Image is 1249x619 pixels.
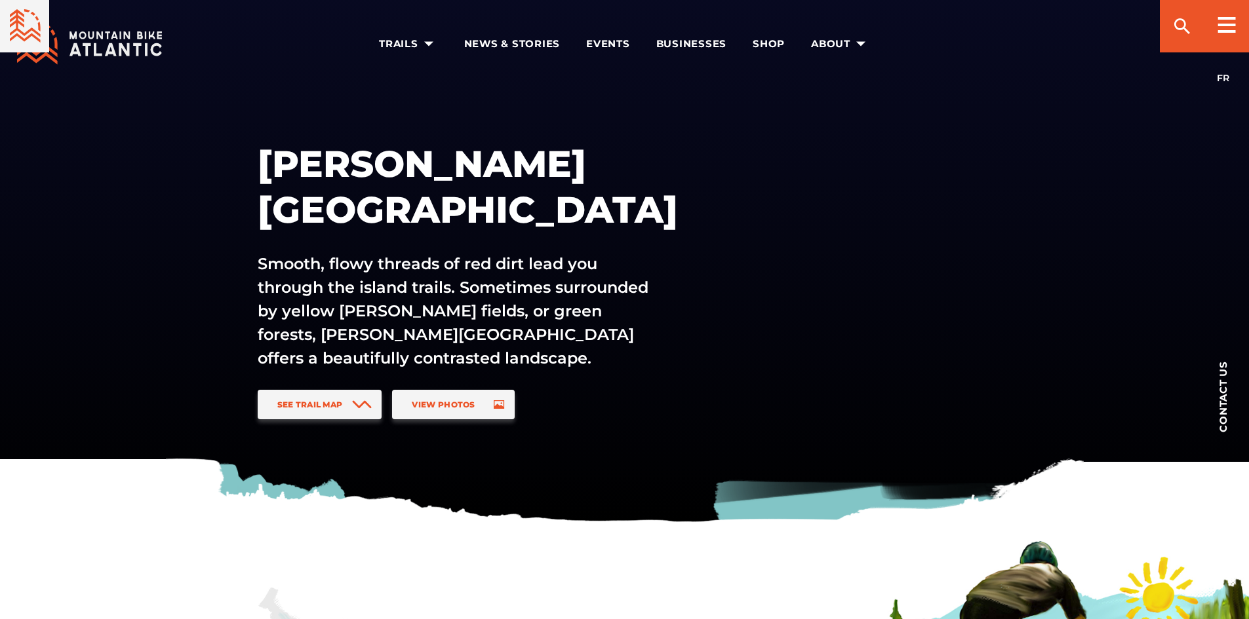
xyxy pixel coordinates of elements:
[464,37,561,50] span: News & Stories
[753,37,785,50] span: Shop
[277,400,343,409] span: See Trail Map
[656,37,727,50] span: Businesses
[379,37,438,50] span: Trails
[852,35,870,53] ion-icon: arrow dropdown
[392,390,514,419] a: View Photos
[1218,361,1228,432] span: Contact us
[811,37,870,50] span: About
[258,390,382,419] a: See Trail Map
[1197,341,1249,452] a: Contact us
[586,37,630,50] span: Events
[1217,72,1229,84] a: FR
[258,252,656,370] p: Smooth, flowy threads of red dirt lead you through the island trails. Sometimes surrounded by yel...
[258,141,743,233] h1: [PERSON_NAME][GEOGRAPHIC_DATA]
[1172,16,1193,37] ion-icon: search
[420,35,438,53] ion-icon: arrow dropdown
[412,400,475,409] span: View Photos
